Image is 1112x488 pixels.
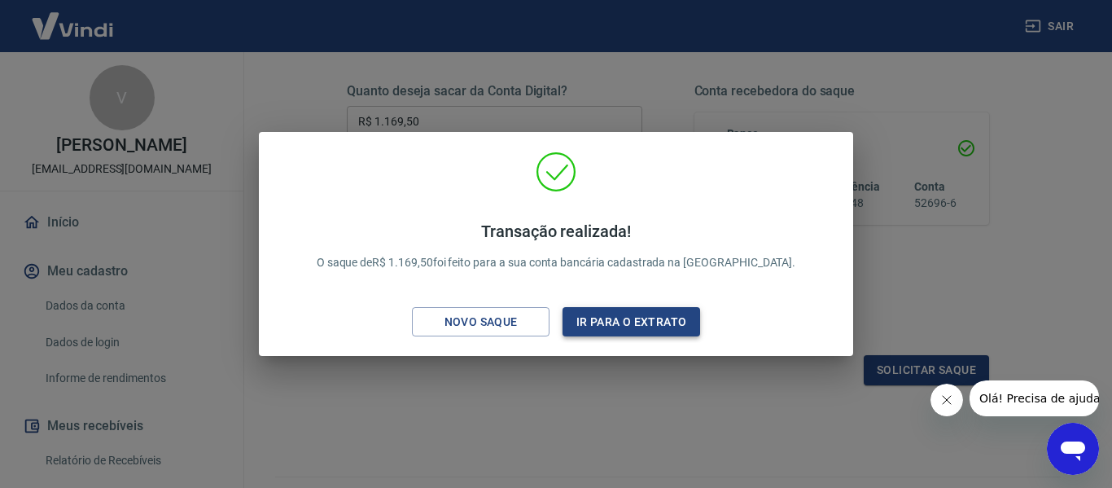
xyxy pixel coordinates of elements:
[563,307,700,337] button: Ir para o extrato
[412,307,549,337] button: Novo saque
[317,222,796,271] p: O saque de R$ 1.169,50 foi feito para a sua conta bancária cadastrada na [GEOGRAPHIC_DATA].
[930,384,963,416] iframe: Fechar mensagem
[970,380,1099,416] iframe: Mensagem da empresa
[317,222,796,241] h4: Transação realizada!
[425,312,537,332] div: Novo saque
[10,11,137,24] span: Olá! Precisa de ajuda?
[1047,423,1099,475] iframe: Botão para abrir a janela de mensagens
